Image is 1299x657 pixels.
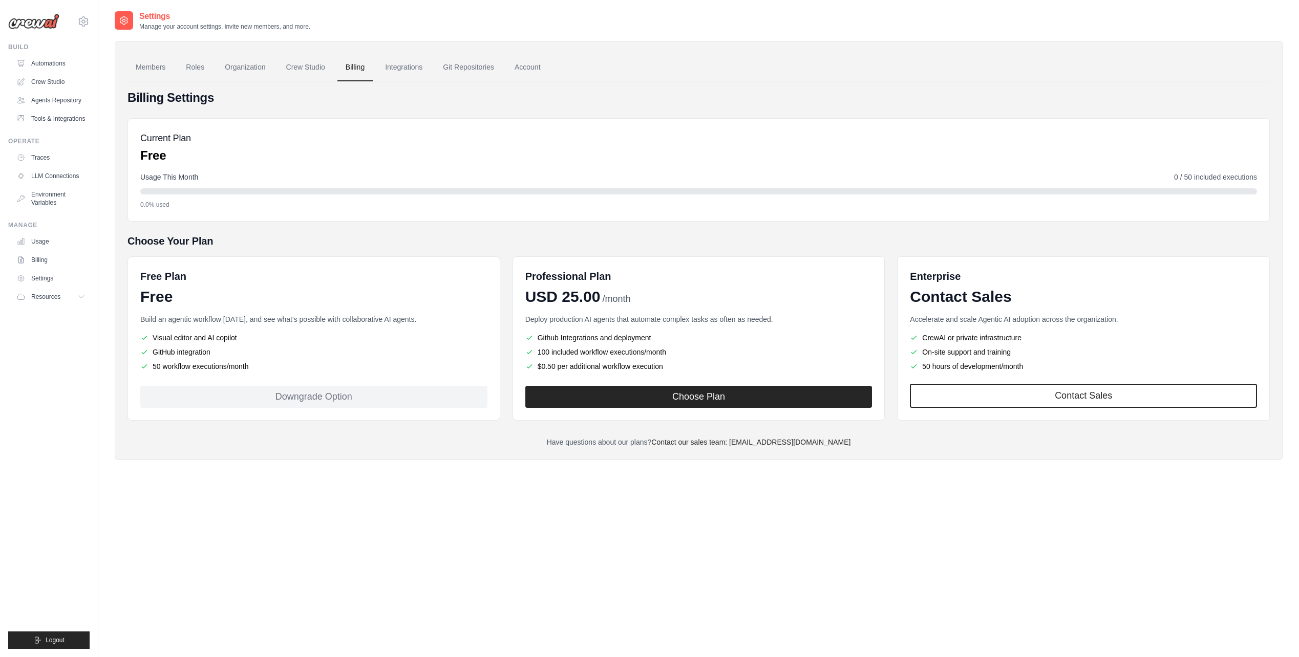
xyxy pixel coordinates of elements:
a: Tools & Integrations [12,111,90,127]
div: Build [8,43,90,51]
li: Github Integrations and deployment [525,333,872,343]
img: Logo [8,14,59,29]
span: 0.0% used [140,201,169,209]
a: Roles [178,54,212,81]
p: Accelerate and scale Agentic AI adoption across the organization. [910,314,1257,324]
a: Crew Studio [278,54,333,81]
a: Git Repositories [435,54,502,81]
h6: Free Plan [140,269,186,283]
a: Crew Studio [12,74,90,90]
a: Integrations [377,54,431,81]
a: Contact our sales team: [EMAIL_ADDRESS][DOMAIN_NAME] [651,438,850,446]
li: 100 included workflow executions/month [525,347,872,357]
div: Manage [8,221,90,229]
span: Logout [46,636,65,644]
h5: Current Plan [140,131,191,145]
h5: Choose Your Plan [127,234,1270,248]
li: 50 workflow executions/month [140,361,487,371]
button: Resources [12,289,90,305]
li: Visual editor and AI copilot [140,333,487,343]
a: Billing [12,252,90,268]
a: Contact Sales [910,384,1257,408]
span: 0 / 50 included executions [1174,172,1257,182]
li: 50 hours of development/month [910,361,1257,371]
li: On-site support and training [910,347,1257,357]
a: Billing [337,54,373,81]
h2: Settings [139,10,310,23]
p: Free [140,147,191,164]
p: Build an agentic workflow [DATE], and see what's possible with collaborative AI agents. [140,314,487,324]
a: Account [506,54,549,81]
h6: Professional Plan [525,269,611,283]
span: Resources [31,293,60,301]
p: Deploy production AI agents that automate complex tasks as often as needed. [525,314,872,324]
li: GitHub integration [140,347,487,357]
a: LLM Connections [12,168,90,184]
a: Environment Variables [12,186,90,211]
a: Agents Repository [12,92,90,108]
h6: Enterprise [910,269,1257,283]
a: Members [127,54,174,81]
a: Settings [12,270,90,287]
button: Choose Plan [525,386,872,408]
h4: Billing Settings [127,90,1270,106]
div: Downgrade Option [140,386,487,408]
button: Logout [8,631,90,649]
a: Traces [12,149,90,166]
a: Usage [12,233,90,250]
li: $0.50 per additional workflow execution [525,361,872,371]
div: Free [140,288,487,306]
div: Operate [8,137,90,145]
span: /month [602,292,630,306]
a: Automations [12,55,90,72]
div: Contact Sales [910,288,1257,306]
p: Manage your account settings, invite new members, and more. [139,23,310,31]
li: CrewAI or private infrastructure [910,333,1257,343]
span: USD 25.00 [525,288,601,306]
span: Usage This Month [140,172,198,182]
a: Organization [217,54,273,81]
p: Have questions about our plans? [127,437,1270,447]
